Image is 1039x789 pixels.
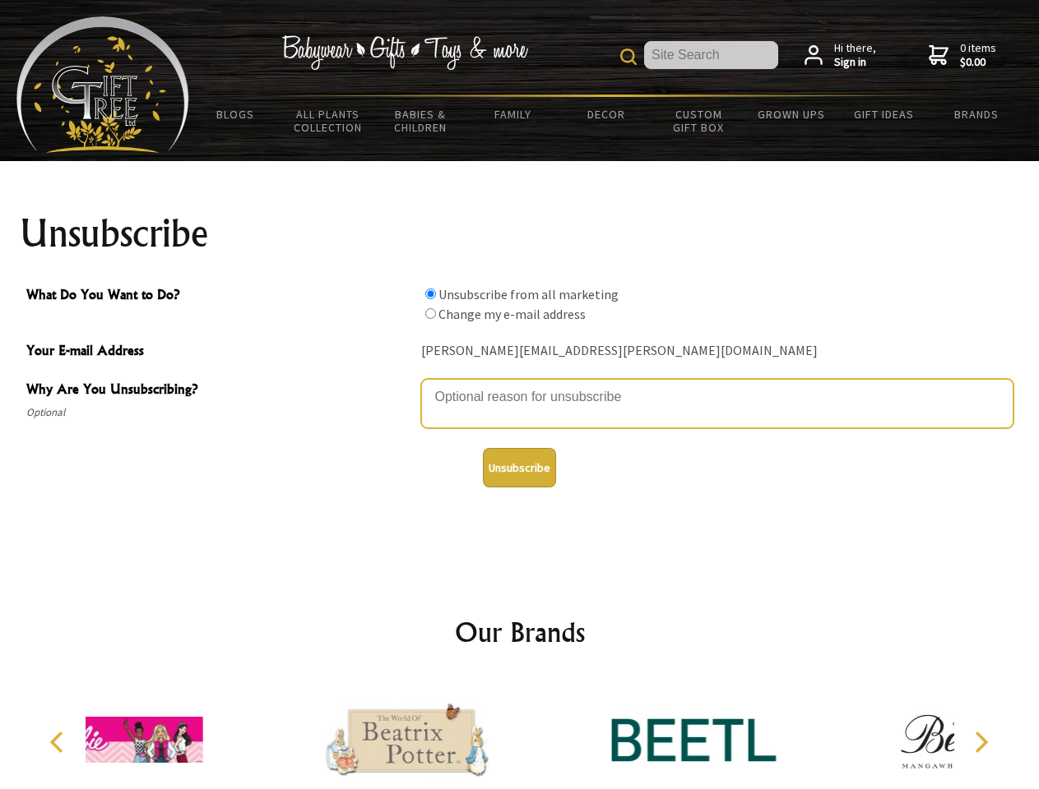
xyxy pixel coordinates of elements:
label: Unsubscribe from all marketing [438,286,619,302]
a: Gift Ideas [837,97,930,131]
input: What Do You Want to Do? [425,308,436,319]
h2: Our Brands [33,612,1007,652]
div: [PERSON_NAME][EMAIL_ADDRESS][PERSON_NAME][DOMAIN_NAME] [421,339,1013,364]
a: All Plants Collection [282,97,375,145]
span: Hi there, [834,41,876,70]
a: Brands [930,97,1023,131]
span: Optional [26,403,413,422]
a: Custom Gift Box [652,97,745,145]
button: Unsubscribe [483,448,556,487]
img: product search [620,48,637,65]
a: Family [467,97,560,131]
span: What Do You Want to Do? [26,284,413,308]
a: BLOGS [189,97,282,131]
span: Why Are You Unsubscribing? [26,379,413,403]
strong: $0.00 [960,55,996,70]
strong: Sign in [834,55,876,70]
a: Babies & Children [374,97,467,145]
input: What Do You Want to Do? [425,288,436,299]
textarea: Why Are You Unsubscribing? [421,379,1013,428]
h1: Unsubscribe [20,214,1020,253]
label: Change my e-mail address [438,306,586,322]
span: Your E-mail Address [26,340,413,364]
a: Decor [559,97,652,131]
img: Babywear - Gifts - Toys & more [281,35,528,70]
a: Hi there,Sign in [805,41,876,70]
img: Babyware - Gifts - Toys and more... [16,16,189,153]
input: Site Search [644,41,778,69]
span: 0 items [960,40,996,70]
a: 0 items$0.00 [929,41,996,70]
button: Next [962,724,999,760]
button: Previous [41,724,77,760]
a: Grown Ups [744,97,837,131]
